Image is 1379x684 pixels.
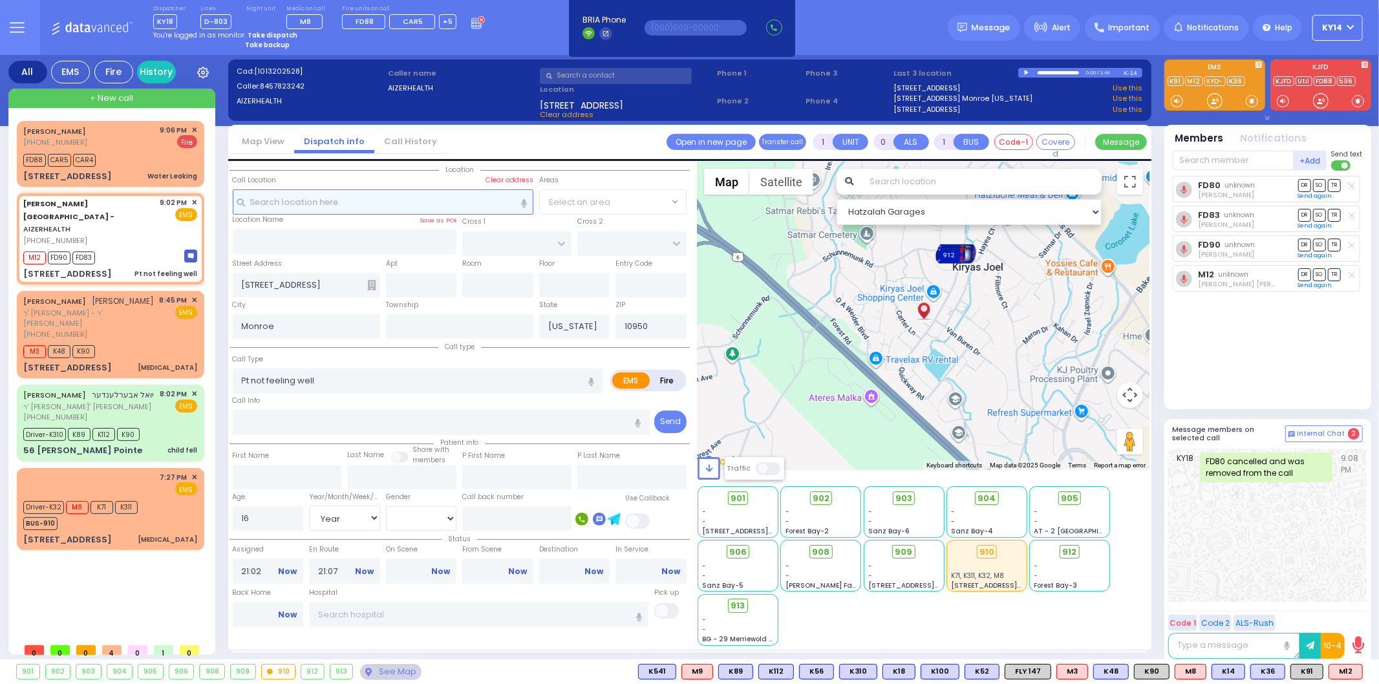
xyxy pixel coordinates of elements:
span: - [786,507,789,517]
span: 4 [102,645,122,655]
img: Logo [51,19,137,36]
span: - [868,517,872,526]
label: On Scene [386,544,457,555]
span: [STREET_ADDRESS] [540,99,623,109]
div: [MEDICAL_DATA] [138,363,197,372]
span: CAR4 [73,154,96,167]
span: ✕ [191,125,197,136]
label: Save as POI [420,216,456,225]
span: Mike VanRiper [1198,190,1254,200]
label: Entry Code [615,259,652,269]
label: AIZERHEALTH [388,83,535,94]
label: Areas [539,175,559,186]
label: Township [386,300,418,310]
a: KJFD [1274,76,1294,86]
button: Send [654,411,687,433]
div: [STREET_ADDRESS] [23,361,112,374]
div: 906 [935,246,974,266]
a: Call History [374,135,447,147]
label: Age [233,492,246,502]
label: Fire units on call [342,5,457,13]
div: ALS [681,664,713,679]
span: Phone 3 [806,68,890,79]
span: 0 [180,645,199,655]
label: AIZERHEALTH [237,96,384,107]
span: unknown [1219,270,1249,279]
a: [PERSON_NAME] [23,126,86,136]
span: Internal Chat [1298,429,1345,438]
label: Cross 1 [462,217,486,227]
a: Now [508,566,527,577]
label: Clear address [486,175,533,186]
span: 7:27 PM [160,473,187,482]
div: child fell [167,445,197,455]
span: You're logged in as monitor. [153,30,246,40]
span: 1 [154,645,173,655]
a: Dispatch info [294,135,374,147]
label: Traffic [727,464,751,473]
button: Code 1 [1168,615,1197,631]
span: Other building occupants [367,280,376,290]
h5: Message members on selected call [1173,425,1285,442]
a: [STREET_ADDRESS] [894,83,961,94]
label: From Scene [462,544,533,555]
a: Send again [1298,192,1332,200]
span: Call type [438,342,481,352]
div: EMS [51,61,90,83]
span: K311 [115,501,138,514]
span: K48 [48,345,70,358]
div: Fire [94,61,133,83]
span: [PERSON_NAME][GEOGRAPHIC_DATA] - [23,198,114,222]
div: 902 [937,242,976,261]
a: Open this area in Google Maps (opens a new window) [701,453,743,470]
span: 9:08 PM [1341,453,1360,482]
div: BLS [882,664,915,679]
div: 1:44 [1100,65,1111,80]
span: BRIA Phone [583,14,626,26]
label: Night unit [246,5,275,13]
label: Last Name [347,450,384,460]
span: ר' [PERSON_NAME] - ר' [PERSON_NAME] [23,308,155,329]
span: EMS [175,208,197,221]
button: Internal Chat 2 [1285,425,1363,442]
span: - [951,517,955,526]
div: 912 [301,665,324,679]
button: Map camera controls [1117,382,1143,408]
img: message-box.svg [184,250,197,262]
a: 596 [1337,76,1356,86]
input: Search member [1173,151,1294,170]
span: 2 [1348,428,1360,440]
span: Phone 1 [717,68,801,79]
span: 9:06 PM [160,125,187,135]
a: Use this [1113,104,1142,115]
div: BLS [638,664,676,679]
span: Fire [177,135,197,148]
span: DR [1298,209,1311,221]
label: Call Location [233,175,277,186]
span: - [703,507,707,517]
button: Code-1 [994,134,1033,150]
a: Use this [1113,93,1142,104]
button: +Add [1294,151,1327,170]
div: [STREET_ADDRESS] [23,268,112,281]
a: FD80 [1198,180,1221,190]
label: Caller name [388,68,535,79]
button: Show street map [704,169,749,195]
a: M12 [1185,76,1203,86]
div: 913 [330,665,353,679]
div: BLS [839,664,877,679]
small: Share with [412,445,449,454]
a: FD83 [1198,210,1220,220]
div: ALS [1329,664,1363,679]
div: Year/Month/Week/Day [309,492,380,502]
span: TR [1328,268,1341,281]
span: members [412,455,445,465]
a: Map View [232,135,294,147]
span: K71 [91,501,113,514]
label: First Name [233,451,270,461]
div: ALS [1056,664,1088,679]
label: Pick up [654,588,679,598]
a: AIZERHEALTH [23,198,114,234]
button: 10-4 [1321,633,1345,659]
a: Now [355,566,374,577]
